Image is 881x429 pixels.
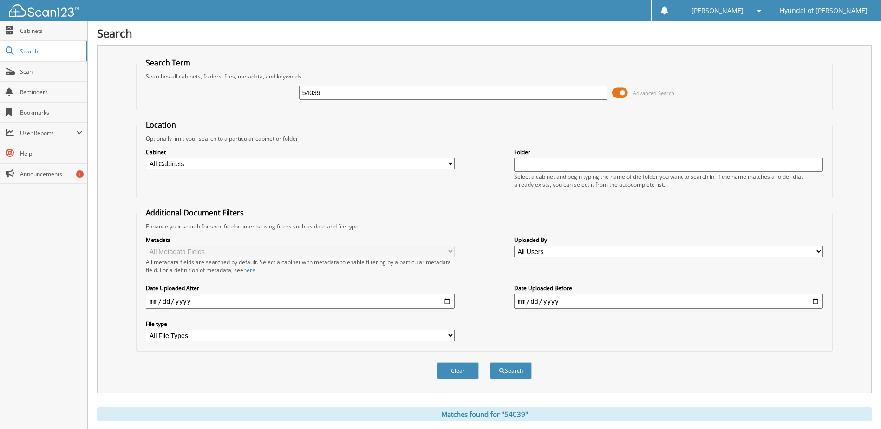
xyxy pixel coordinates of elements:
[514,148,823,156] label: Folder
[20,149,83,157] span: Help
[20,27,83,35] span: Cabinets
[514,236,823,244] label: Uploaded By
[76,170,84,178] div: 1
[146,284,455,292] label: Date Uploaded After
[146,320,455,328] label: File type
[141,208,248,218] legend: Additional Document Filters
[514,284,823,292] label: Date Uploaded Before
[146,148,455,156] label: Cabinet
[692,8,744,13] span: [PERSON_NAME]
[9,4,79,17] img: scan123-logo-white.svg
[780,8,868,13] span: Hyundai of [PERSON_NAME]
[514,173,823,188] div: Select a cabinet and begin typing the name of the folder you want to search in. If the name match...
[490,362,532,379] button: Search
[141,58,195,68] legend: Search Term
[20,88,83,96] span: Reminders
[146,294,455,309] input: start
[97,407,872,421] div: Matches found for "54039"
[141,120,181,130] legend: Location
[141,135,827,143] div: Optionally limit your search to a particular cabinet or folder
[97,26,872,41] h1: Search
[146,258,455,274] div: All metadata fields are searched by default. Select a cabinet with metadata to enable filtering b...
[633,90,674,97] span: Advanced Search
[20,170,83,178] span: Announcements
[20,47,81,55] span: Search
[20,129,76,137] span: User Reports
[243,266,255,274] a: here
[141,72,827,80] div: Searches all cabinets, folders, files, metadata, and keywords
[20,68,83,76] span: Scan
[146,236,455,244] label: Metadata
[20,109,83,117] span: Bookmarks
[141,222,827,230] div: Enhance your search for specific documents using filters such as date and file type.
[514,294,823,309] input: end
[437,362,479,379] button: Clear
